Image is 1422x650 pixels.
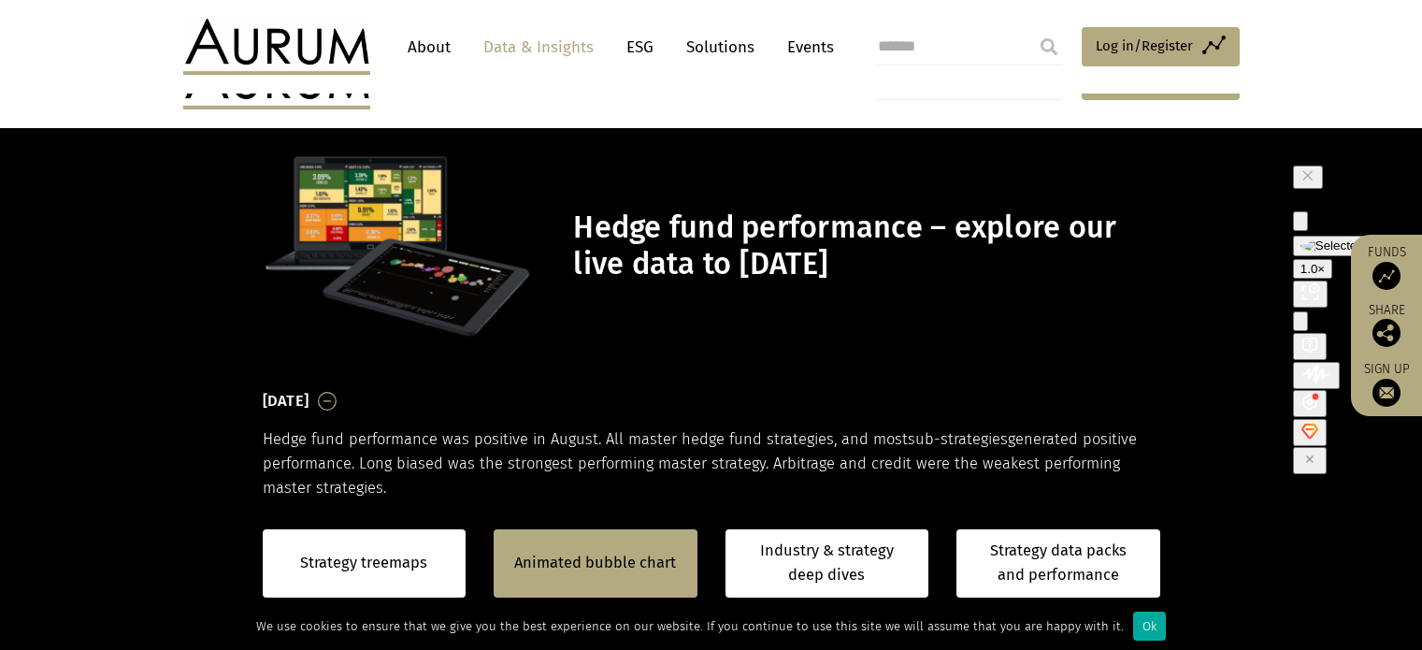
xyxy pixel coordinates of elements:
[1372,262,1400,290] img: Access Funds
[677,30,764,65] a: Solutions
[1133,612,1166,641] div: Ok
[1082,27,1240,66] a: Log in/Register
[300,551,427,575] a: Strategy treemaps
[263,387,309,415] h3: [DATE]
[398,30,460,65] a: About
[514,551,676,575] a: Animated bubble chart
[1360,361,1413,407] a: Sign up
[1372,319,1400,347] img: Share this post
[474,30,603,65] a: Data & Insights
[617,30,663,65] a: ESG
[956,529,1160,598] a: Strategy data packs and performance
[263,427,1160,501] p: Hedge fund performance was positive in August. All master hedge fund strategies, and most generat...
[725,529,929,598] a: Industry & strategy deep dives
[1096,35,1193,57] span: Log in/Register
[1372,379,1400,407] img: Sign up to our newsletter
[573,209,1155,282] h1: Hedge fund performance – explore our live data to [DATE]
[1360,304,1413,347] div: Share
[778,30,834,65] a: Events
[183,19,370,75] img: Aurum
[908,430,1008,448] span: sub-strategies
[1030,28,1068,65] input: Submit
[1360,244,1413,290] a: Funds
